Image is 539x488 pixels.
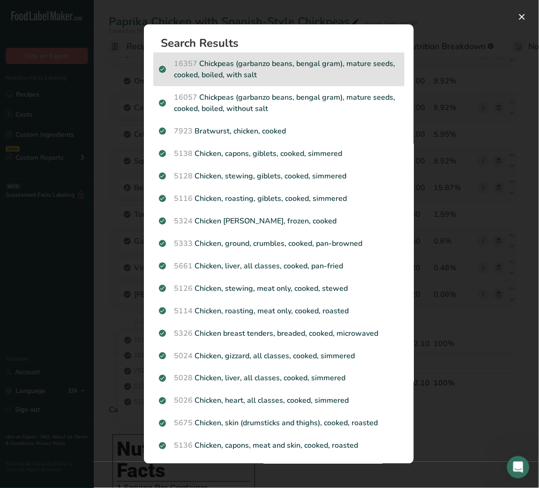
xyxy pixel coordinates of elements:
p: Chicken, skin (drumsticks and thighs), cooked, roasted [159,418,399,429]
span: 7923 [174,126,193,136]
iframe: Intercom live chat [507,456,530,479]
h1: Search Results [161,37,404,49]
span: 5126 [174,283,193,294]
p: Chicken, roasting, giblets, cooked, simmered [159,193,399,204]
p: Chickpeas (garbanzo beans, bengal gram), mature seeds, cooked, boiled, without salt [159,92,399,114]
span: 16057 [174,92,197,103]
p: Chicken, roasting, meat only, cooked, roasted [159,305,399,317]
span: 5116 [174,193,193,204]
p: Chicken, ground, crumbles, cooked, pan-browned [159,238,399,249]
p: Chicken, liver, all classes, cooked, pan-fried [159,260,399,272]
span: 5024 [174,351,193,361]
span: 5128 [174,171,193,181]
p: Chicken breast tenders, breaded, cooked, microwaved [159,328,399,339]
p: Chicken, capons, giblets, cooked, simmered [159,148,399,159]
span: 5333 [174,238,193,249]
p: Chicken, stewing, meat only, cooked, stewed [159,283,399,294]
span: 16357 [174,59,197,69]
span: 5661 [174,261,193,271]
span: 5114 [174,306,193,316]
p: Chicken, liver, all classes, cooked, simmered [159,373,399,384]
p: Chicken [PERSON_NAME], frozen, cooked [159,215,399,227]
span: 5138 [174,148,193,159]
span: 5112 [174,463,193,473]
p: Chicken, capons, meat and skin, cooked, roasted [159,440,399,451]
span: 5675 [174,418,193,429]
p: Chicken, roasting, meat and skin, cooked, roasted [159,463,399,474]
p: Chicken, heart, all classes, cooked, simmered [159,395,399,407]
p: Bratwurst, chicken, cooked [159,126,399,137]
p: Chicken, gizzard, all classes, cooked, simmered [159,350,399,362]
span: 5028 [174,373,193,384]
span: 5026 [174,396,193,406]
span: 5326 [174,328,193,339]
span: 5324 [174,216,193,226]
span: 5136 [174,441,193,451]
p: Chicken, stewing, giblets, cooked, simmered [159,170,399,182]
p: Chickpeas (garbanzo beans, bengal gram), mature seeds, cooked, boiled, with salt [159,58,399,81]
